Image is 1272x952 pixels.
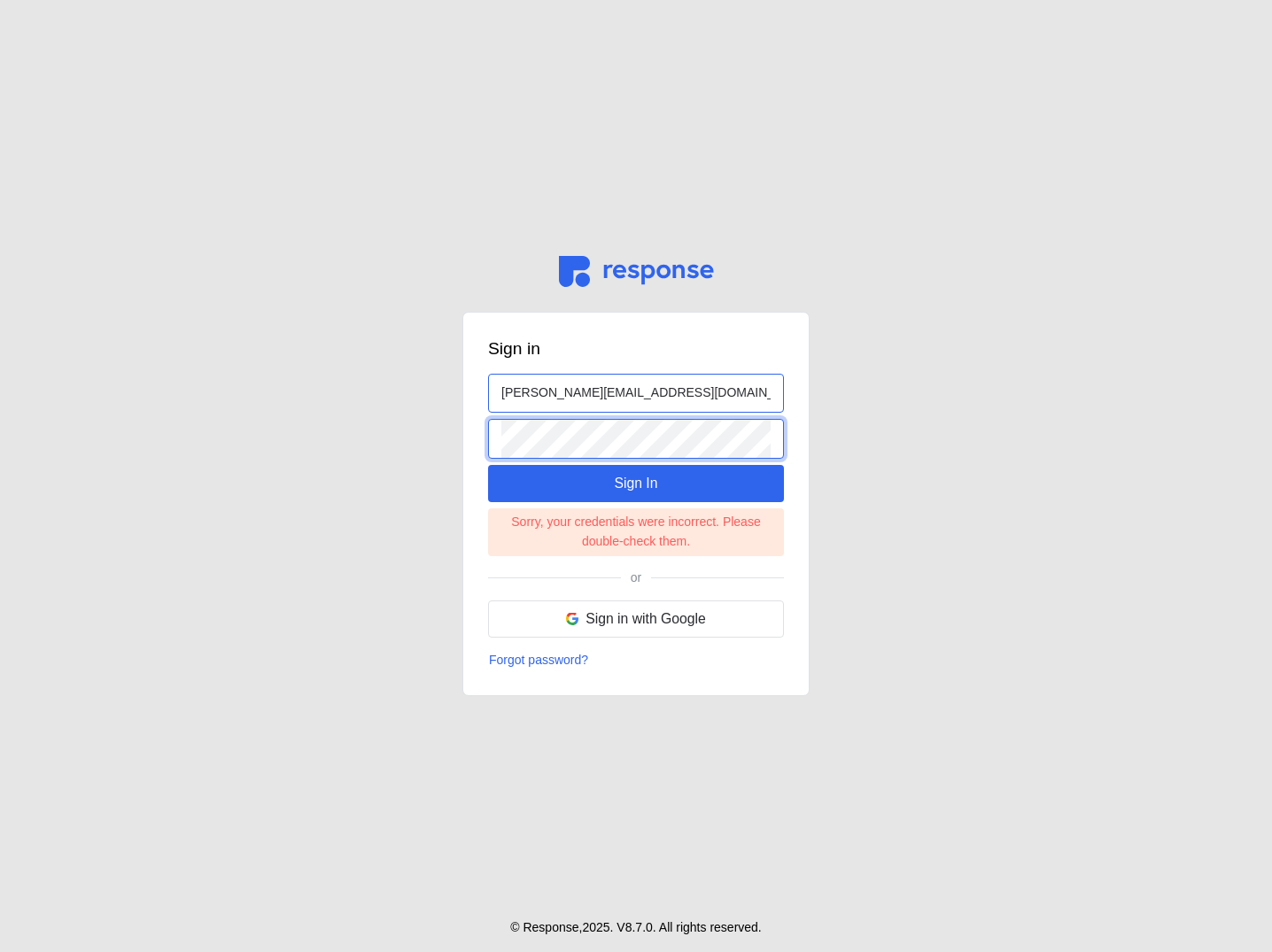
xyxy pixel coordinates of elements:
[614,472,657,494] p: Sign In
[488,600,784,638] button: Sign in with Google
[586,608,706,630] p: Sign in with Google
[501,375,771,413] input: Email
[488,465,784,502] button: Sign In
[488,337,784,361] h3: Sign in
[488,650,589,671] button: Forgot password?
[566,613,578,625] img: svg%3e
[559,256,714,287] img: svg%3e
[631,569,641,588] p: or
[489,651,588,670] p: Forgot password?
[498,513,775,551] p: Sorry, your credentials were incorrect. Please double-check them.
[510,918,762,938] p: © Response, 2025 . V 8.7.0 . All rights reserved.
